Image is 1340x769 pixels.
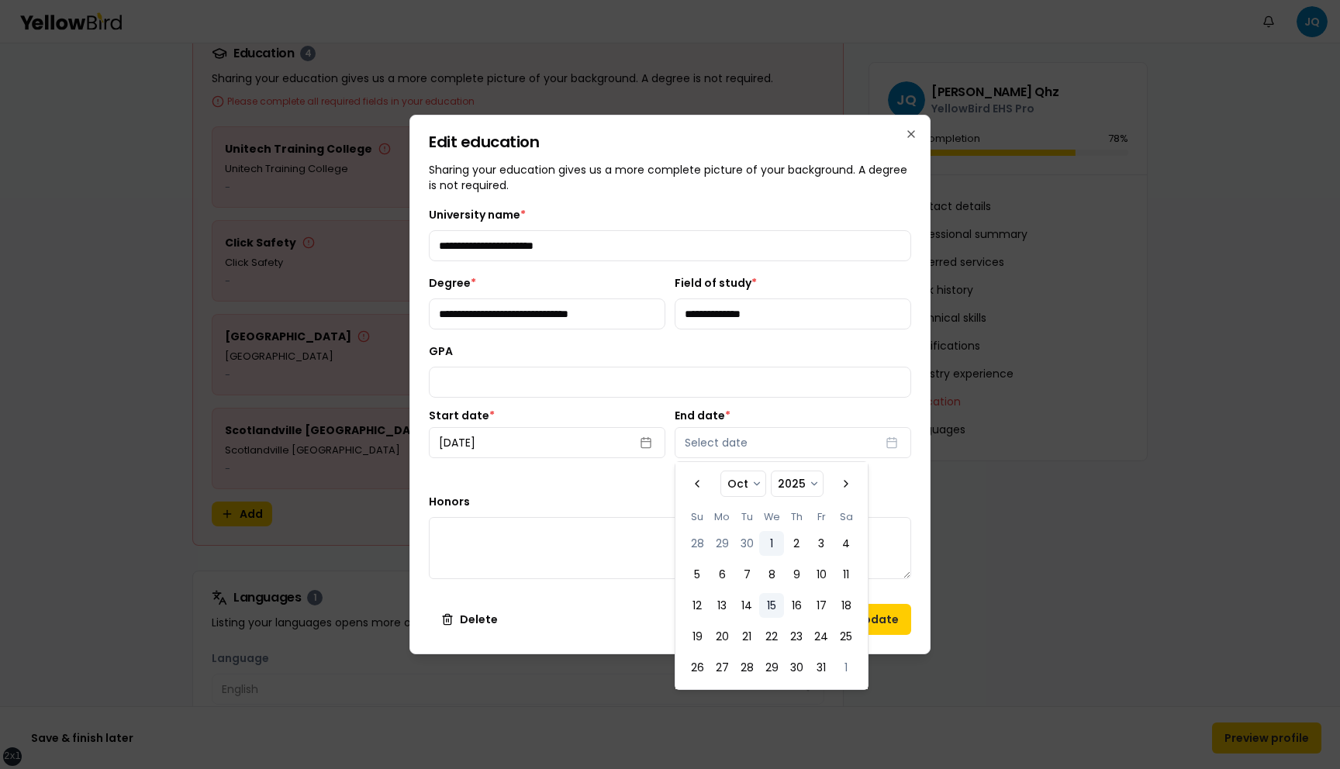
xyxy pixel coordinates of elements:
label: Honors [429,494,470,509]
button: Saturday, November 1st, 2025 [834,655,858,680]
label: Field of study [675,275,757,291]
th: Tuesday [734,509,759,525]
button: Thursday, October 30th, 2025 [784,655,809,680]
label: Start date [429,410,665,421]
button: Go to the Next Month [834,471,858,496]
button: Wednesday, October 1st, 2025 [759,531,784,556]
table: October 2025 [685,509,858,680]
button: Tuesday, September 30th, 2025 [734,531,759,556]
button: Select date [675,427,911,458]
button: Monday, October 6th, 2025 [710,562,734,587]
button: [DATE] [429,427,665,458]
button: Sunday, October 12th, 2025 [685,593,710,618]
button: Saturday, October 4th, 2025 [834,531,858,556]
button: Saturday, October 18th, 2025 [834,593,858,618]
button: Go to the Previous Month [685,471,710,496]
button: Monday, October 27th, 2025 [710,655,734,680]
span: Select date [685,435,748,450]
button: Friday, October 31st, 2025 [809,655,834,680]
th: Wednesday [759,509,784,525]
button: Friday, October 17th, 2025 [809,593,834,618]
th: Thursday [784,509,809,525]
button: Thursday, October 16th, 2025 [784,593,809,618]
button: Wednesday, October 8th, 2025 [759,562,784,587]
button: Saturday, October 11th, 2025 [834,562,858,587]
label: GPA [429,343,453,359]
button: Friday, October 10th, 2025 [809,562,834,587]
label: Degree [429,275,476,291]
button: Thursday, October 9th, 2025 [784,562,809,587]
button: Tuesday, October 21st, 2025 [734,624,759,649]
th: Sunday [685,509,710,525]
button: Tuesday, October 7th, 2025 [734,562,759,587]
button: Update [843,604,911,635]
button: Monday, October 13th, 2025 [710,593,734,618]
button: Today, Wednesday, October 15th, 2025 [759,593,784,618]
th: Friday [809,509,834,525]
button: Friday, October 24th, 2025 [809,624,834,649]
button: Delete [429,604,510,635]
button: Sunday, October 5th, 2025 [685,562,710,587]
button: Friday, October 3rd, 2025 [809,531,834,556]
th: Monday [710,509,734,525]
h2: Edit education [429,134,911,150]
button: Sunday, October 19th, 2025 [685,624,710,649]
button: Tuesday, October 14th, 2025 [734,593,759,618]
button: Saturday, October 25th, 2025 [834,624,858,649]
th: Saturday [834,509,858,525]
button: Thursday, October 23rd, 2025 [784,624,809,649]
button: Monday, October 20th, 2025 [710,624,734,649]
button: Thursday, October 2nd, 2025 [784,531,809,556]
button: Wednesday, October 22nd, 2025 [759,624,784,649]
button: Monday, September 29th, 2025 [710,531,734,556]
button: Sunday, October 26th, 2025 [685,655,710,680]
label: End date [675,410,911,421]
label: University name [429,207,526,222]
button: Wednesday, October 29th, 2025 [759,655,784,680]
button: Sunday, September 28th, 2025 [685,531,710,556]
p: Sharing your education gives us a more complete picture of your background. A degree is not requi... [429,162,911,193]
button: Tuesday, October 28th, 2025 [734,655,759,680]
